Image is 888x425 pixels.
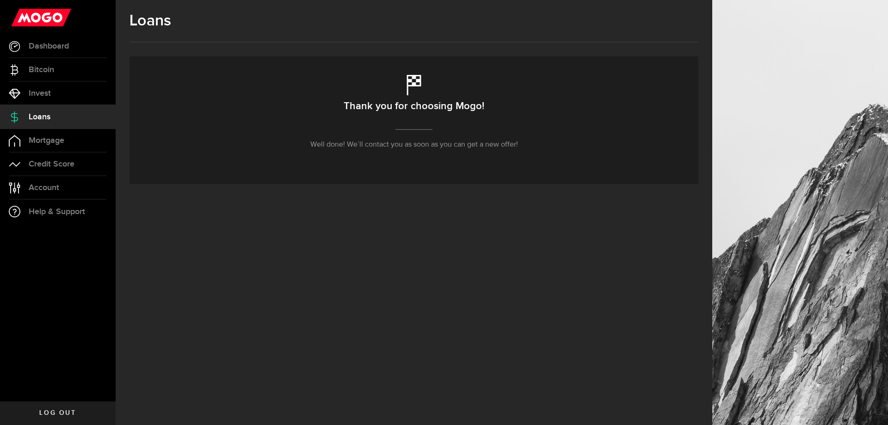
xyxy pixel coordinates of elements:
span: Mortgage [29,136,64,145]
iframe: LiveChat chat widget [849,386,888,425]
span: Invest [29,89,51,98]
span: Credit Score [29,160,74,168]
span: Account [29,184,59,192]
h1: Loans [129,12,698,30]
span: Loans [29,113,50,121]
span: Bitcoin [29,66,54,74]
h2: Thank you for choosing Mogo! [344,97,484,116]
span: Dashboard [29,42,69,50]
p: Well done! We’ll contact you as soon as you can get a new offer! [310,139,518,150]
span: Log out [39,410,76,416]
span: Help & Support [29,208,85,216]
